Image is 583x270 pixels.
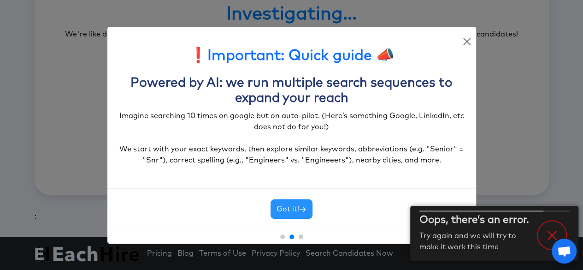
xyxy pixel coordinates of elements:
p: Try again and we will try to make it work this time [419,230,535,252]
h2: ❗Important: Quick guide 📣 [117,47,467,65]
h3: Powered by AI: we run multiple search sequences to expand your reach [117,76,467,107]
div: Imagine searching 10 times on google but on auto-pilot. (Here’s something Google, LinkedIn, etc d... [117,110,467,166]
div: : [35,211,549,222]
button: Got it! [271,199,312,219]
a: Open chat [552,239,577,264]
h2: Oops, there’s an error. [419,214,535,227]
